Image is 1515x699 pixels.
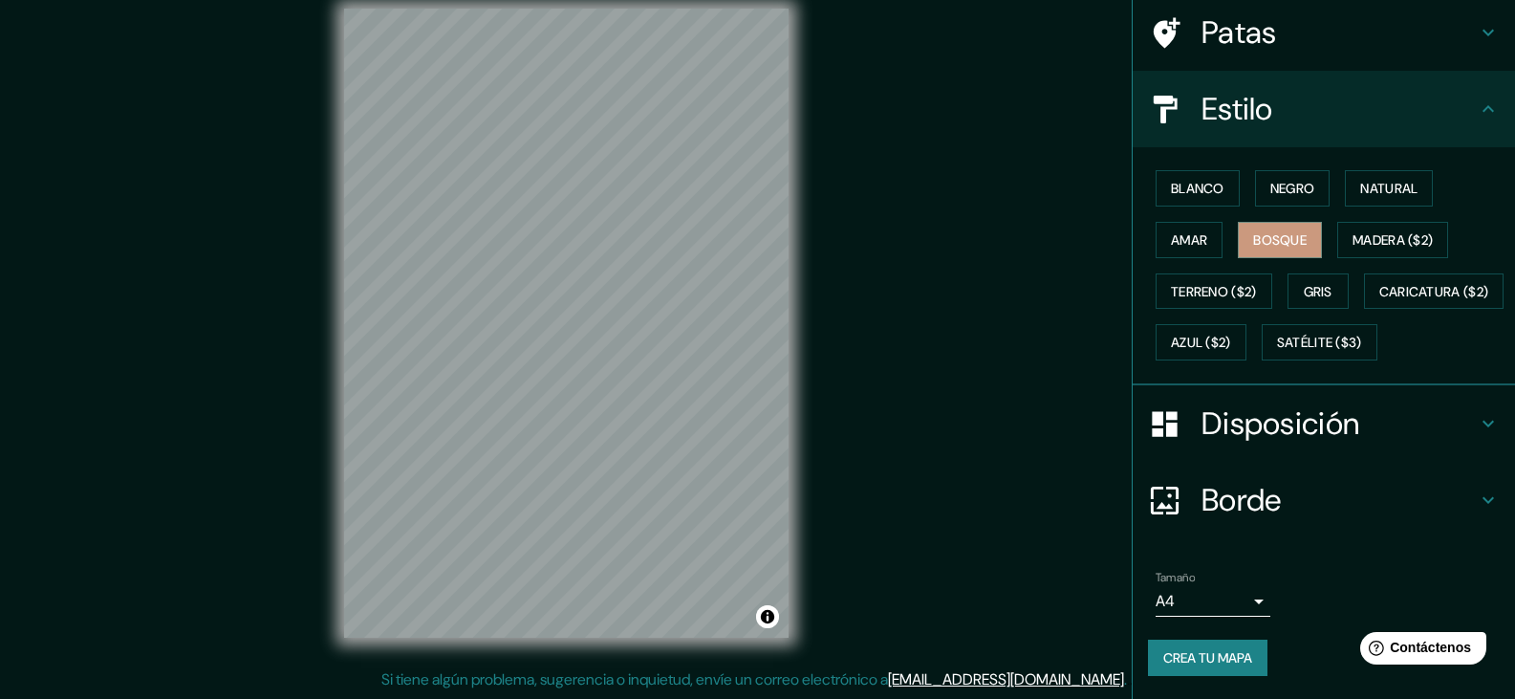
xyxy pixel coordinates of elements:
font: Blanco [1171,180,1224,197]
font: Negro [1270,180,1315,197]
font: Patas [1201,12,1277,53]
font: Terreno ($2) [1171,283,1257,300]
button: Amar [1156,222,1223,258]
div: A4 [1156,586,1270,617]
iframe: Lanzador de widgets de ayuda [1345,624,1494,678]
font: . [1130,668,1134,689]
font: Estilo [1201,89,1273,129]
button: Blanco [1156,170,1240,207]
button: Negro [1255,170,1331,207]
font: A4 [1156,591,1175,611]
font: Madera ($2) [1353,231,1433,249]
font: Caricatura ($2) [1379,283,1489,300]
font: Bosque [1253,231,1307,249]
font: Amar [1171,231,1207,249]
font: Si tiene algún problema, sugerencia o inquietud, envíe un correo electrónico a [381,669,888,689]
div: Borde [1133,462,1515,538]
button: Activar o desactivar atribución [756,605,779,628]
div: Estilo [1133,71,1515,147]
font: Disposición [1201,404,1359,444]
font: Crea tu mapa [1163,649,1252,666]
font: . [1127,668,1130,689]
div: Disposición [1133,385,1515,462]
button: Terreno ($2) [1156,273,1272,310]
font: Borde [1201,480,1282,520]
button: Madera ($2) [1337,222,1448,258]
button: Caricatura ($2) [1364,273,1504,310]
font: Gris [1304,283,1332,300]
font: Satélite ($3) [1277,335,1362,352]
button: Azul ($2) [1156,324,1246,360]
font: Tamaño [1156,570,1195,585]
font: . [1124,669,1127,689]
button: Satélite ($3) [1262,324,1377,360]
a: [EMAIL_ADDRESS][DOMAIN_NAME] [888,669,1124,689]
font: Natural [1360,180,1418,197]
button: Gris [1288,273,1349,310]
button: Natural [1345,170,1433,207]
button: Crea tu mapa [1148,640,1267,676]
canvas: Mapa [344,9,789,638]
button: Bosque [1238,222,1322,258]
font: Azul ($2) [1171,335,1231,352]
